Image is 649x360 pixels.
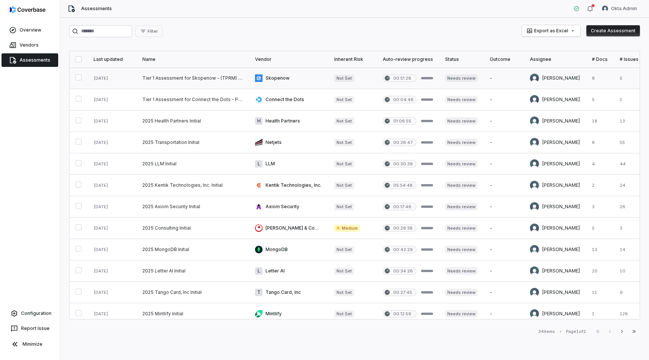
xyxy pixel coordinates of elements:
[3,337,57,352] button: Minimize
[484,196,524,218] td: -
[3,307,57,320] a: Configuration
[586,25,640,36] button: Create Assessment
[484,239,524,260] td: -
[530,309,539,318] img: Sayantan Bhattacherjee avatar
[620,56,638,62] div: # Issues
[538,329,555,334] div: 34 items
[255,56,322,62] div: Vendor
[135,26,163,37] button: Filter
[484,303,524,325] td: -
[484,153,524,175] td: -
[598,3,641,14] button: Okta Admin avatarOkta Admin
[530,116,539,126] img: Sayantan Bhattacherjee avatar
[602,6,608,12] img: Okta Admin avatar
[484,175,524,196] td: -
[484,260,524,282] td: -
[530,245,539,254] img: Sayantan Bhattacherjee avatar
[560,329,561,334] div: •
[530,202,539,211] img: Tomo Majima avatar
[530,224,539,233] img: Tomo Majima avatar
[484,132,524,153] td: -
[592,56,608,62] div: # Docs
[10,6,45,14] img: logo-D7KZi-bG.svg
[611,6,637,12] span: Okta Admin
[2,53,58,67] a: Assessments
[148,29,158,34] span: Filter
[530,56,580,62] div: Assignee
[530,74,539,83] img: Tomo Majima avatar
[484,89,524,110] td: -
[484,68,524,89] td: -
[445,56,478,62] div: Status
[566,329,586,334] div: Page 1 of 2
[2,23,58,37] a: Overview
[530,181,539,190] img: Adeola Ajiginni avatar
[530,288,539,297] img: Sayantan Bhattacherjee avatar
[522,25,580,36] button: Export as Excel
[383,56,433,62] div: Auto-review progress
[530,159,539,168] img: Sayantan Bhattacherjee avatar
[2,38,58,52] a: Vendors
[484,110,524,132] td: -
[142,56,243,62] div: Name
[530,266,539,275] img: Adeola Ajiginni avatar
[530,138,539,147] img: Sayantan Bhattacherjee avatar
[334,56,371,62] div: Inherent Risk
[3,322,57,335] button: Report Issue
[94,56,130,62] div: Last updated
[484,218,524,239] td: -
[484,282,524,303] td: -
[81,6,112,12] span: Assessments
[530,95,539,104] img: Tomo Majima avatar
[490,56,518,62] div: Outcome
